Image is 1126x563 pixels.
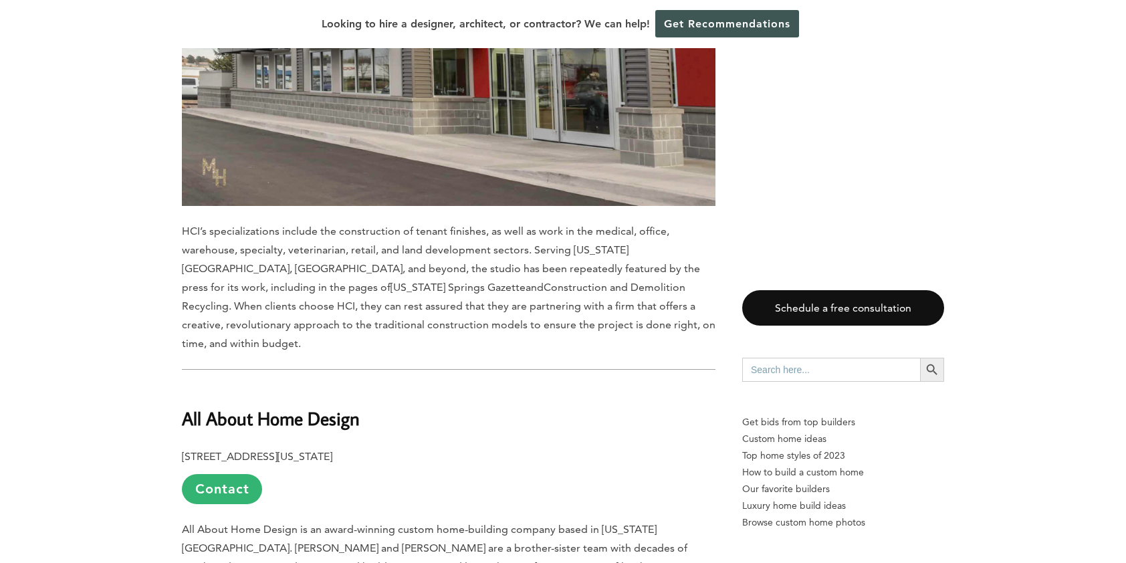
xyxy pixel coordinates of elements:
input: Search here... [742,358,920,382]
span: . When clients choose HCI, they can rest assured that they are partnering with a firm that offers... [182,300,715,350]
a: Luxury home build ideas [742,497,944,514]
a: How to build a custom home [742,464,944,481]
a: Custom home ideas [742,431,944,447]
span: HCI’s specializations include the construction of tenant finishes, as well as work in the medical... [182,225,700,294]
a: Our favorite builders [742,481,944,497]
a: Get Recommendations [655,10,799,37]
span: and [526,281,544,294]
a: Contact [182,474,262,504]
a: Schedule a free consultation [742,290,944,326]
p: Get bids from top builders [742,414,944,431]
svg: Search [925,362,939,377]
a: Browse custom home photos [742,514,944,531]
span: [US_STATE] Springs Gazette [390,281,526,294]
b: [STREET_ADDRESS][US_STATE] [182,450,332,463]
a: Top home styles of 2023 [742,447,944,464]
b: All About Home Design [182,407,360,430]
